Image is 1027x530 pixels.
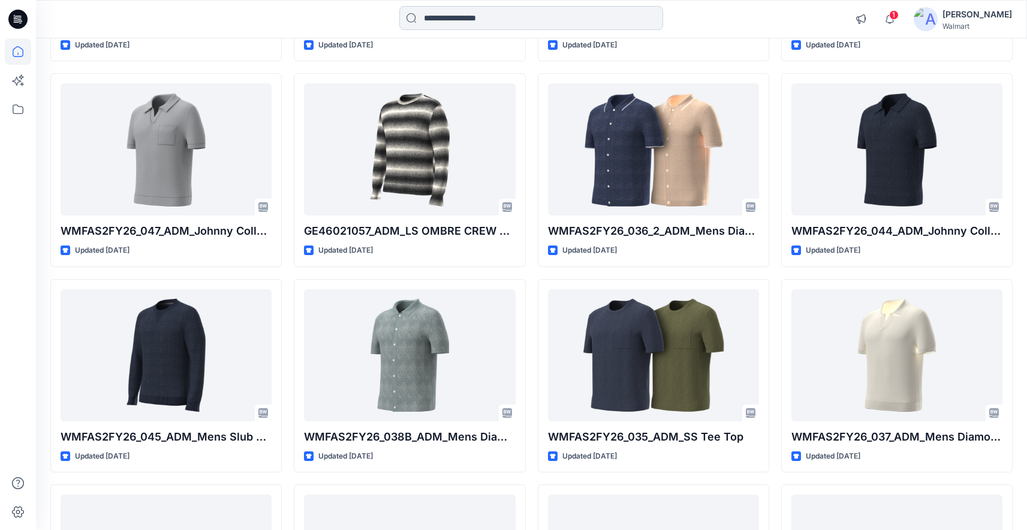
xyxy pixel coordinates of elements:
[548,429,759,445] p: WMFAS2FY26_035_ADM_SS Tee Top
[304,429,515,445] p: WMFAS2FY26_038B_ADM_Mens Diamond Stitch Button down 2
[75,450,129,463] p: Updated [DATE]
[889,10,899,20] span: 1
[791,429,1002,445] p: WMFAS2FY26_037_ADM_Mens Diamond Stitch Button down
[318,244,373,257] p: Updated [DATE]
[562,39,617,52] p: Updated [DATE]
[791,223,1002,239] p: WMFAS2FY26_044_ADM_Johnny Collar Short Sleeeve
[914,7,938,31] img: avatar
[61,429,272,445] p: WMFAS2FY26_045_ADM_Mens Slub Waffle Crew
[318,39,373,52] p: Updated [DATE]
[562,450,617,463] p: Updated [DATE]
[318,450,373,463] p: Updated [DATE]
[806,39,860,52] p: Updated [DATE]
[548,223,759,239] p: WMFAS2FY26_036_2_ADM_Mens Diamond Stitch Button down
[791,83,1002,215] a: WMFAS2FY26_044_ADM_Johnny Collar Short Sleeeve
[791,289,1002,421] a: WMFAS2FY26_037_ADM_Mens Diamond Stitch Button down
[806,450,860,463] p: Updated [DATE]
[806,244,860,257] p: Updated [DATE]
[75,39,129,52] p: Updated [DATE]
[61,289,272,421] a: WMFAS2FY26_045_ADM_Mens Slub Waffle Crew
[61,83,272,215] a: WMFAS2FY26_047_ADM_Johnny Collar Short Sleeeve
[548,83,759,215] a: WMFAS2FY26_036_2_ADM_Mens Diamond Stitch Button down
[304,223,515,239] p: GE46021057_ADM_LS OMBRE CREW NECK SWEATER
[304,83,515,215] a: GE46021057_ADM_LS OMBRE CREW NECK SWEATER
[304,289,515,421] a: WMFAS2FY26_038B_ADM_Mens Diamond Stitch Button down 2
[942,22,1012,31] div: Walmart
[548,289,759,421] a: WMFAS2FY26_035_ADM_SS Tee Top
[562,244,617,257] p: Updated [DATE]
[61,223,272,239] p: WMFAS2FY26_047_ADM_Johnny Collar Short Sleeeve
[75,244,129,257] p: Updated [DATE]
[942,7,1012,22] div: [PERSON_NAME]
